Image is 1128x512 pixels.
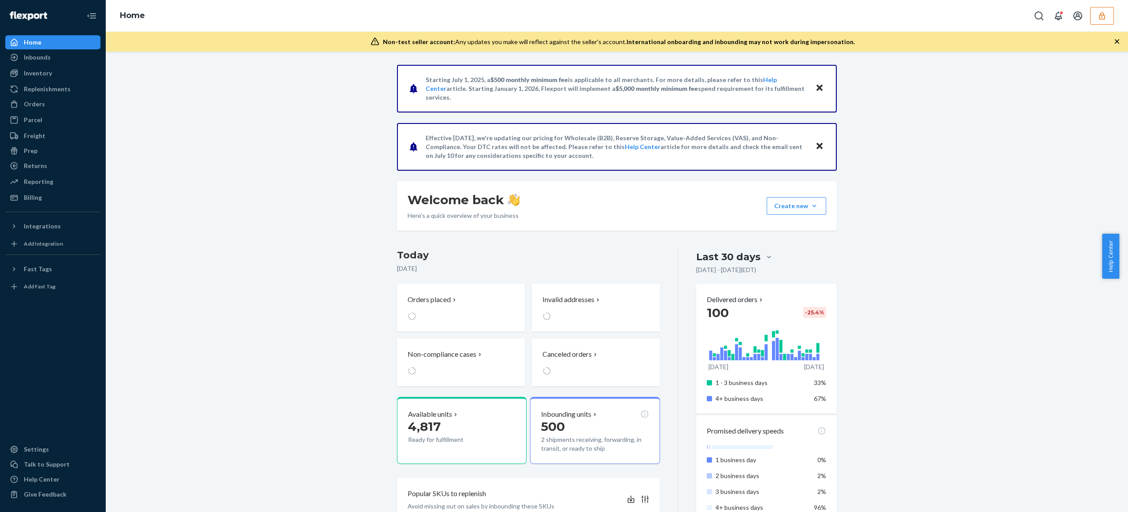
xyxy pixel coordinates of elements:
[5,159,100,173] a: Returns
[814,140,825,153] button: Close
[24,161,47,170] div: Returns
[541,435,649,453] p: 2 shipments receiving, forwarding, in transit, or ready to ship
[817,472,826,479] span: 2%
[814,504,826,511] span: 96%
[5,82,100,96] a: Replenishments
[5,35,100,49] a: Home
[696,265,756,274] p: [DATE] - [DATE] ( EDT )
[397,339,525,386] button: Non-compliance cases
[709,363,728,371] p: [DATE]
[716,487,802,496] p: 3 business days
[24,475,59,484] div: Help Center
[24,283,56,290] div: Add Fast Tag
[408,295,451,305] p: Orders placed
[541,419,565,434] span: 500
[5,219,100,233] button: Integrations
[625,143,660,150] a: Help Center
[24,53,51,62] div: Inbounds
[817,488,826,495] span: 2%
[814,395,826,402] span: 67%
[24,177,53,186] div: Reporting
[397,284,525,332] button: Orders placed
[627,38,855,45] span: International onboarding and inbounding may not work during impersonation.
[24,116,42,124] div: Parcel
[542,349,592,359] p: Canceled orders
[1050,7,1067,25] button: Open notifications
[24,222,61,231] div: Integrations
[5,457,100,471] a: Talk to Support
[696,250,761,264] div: Last 30 days
[5,175,100,189] a: Reporting
[24,69,52,78] div: Inventory
[5,97,100,111] a: Orders
[5,113,100,127] a: Parcel
[24,146,37,155] div: Prep
[716,471,802,480] p: 2 business days
[814,82,825,95] button: Close
[541,409,591,419] p: Inbounding units
[532,339,660,386] button: Canceled orders
[24,85,70,93] div: Replenishments
[532,284,660,332] button: Invalid addresses
[5,262,100,276] button: Fast Tags
[408,192,520,208] h1: Welcome back
[83,7,100,25] button: Close Navigation
[408,435,490,444] p: Ready for fulfillment
[817,456,826,463] span: 0%
[5,487,100,501] button: Give Feedback
[5,237,100,251] a: Add Integration
[5,129,100,143] a: Freight
[426,134,807,160] p: Effective [DATE], we're updating our pricing for Wholesale (B2B), Reserve Storage, Value-Added Se...
[383,37,855,46] div: Any updates you make will reflect against the seller's account.
[397,248,660,262] h3: Today
[616,85,698,92] span: $5,000 monthly minimum fee
[1069,7,1087,25] button: Open account menu
[426,75,807,102] p: Starting July 1, 2025, a is applicable to all merchants. For more details, please refer to this a...
[24,460,70,469] div: Talk to Support
[408,502,554,511] p: Avoid missing out on sales by inbounding these SKUs
[113,3,152,29] ol: breadcrumbs
[24,490,67,499] div: Give Feedback
[767,197,826,215] button: Create new
[716,503,802,512] p: 4+ business days
[508,194,520,206] img: hand-wave emoji
[397,264,660,273] p: [DATE]
[408,489,486,499] p: Popular SKUs to replenish
[490,76,568,83] span: $500 monthly minimum fee
[24,131,45,140] div: Freight
[716,456,802,464] p: 1 business day
[408,409,452,419] p: Available units
[24,193,42,202] div: Billing
[24,265,52,273] div: Fast Tags
[5,280,100,294] a: Add Fast Tag
[5,191,100,205] a: Billing
[24,445,49,454] div: Settings
[408,419,441,434] span: 4,817
[5,50,100,64] a: Inbounds
[24,100,45,108] div: Orders
[5,144,100,158] a: Prep
[408,349,476,359] p: Non-compliance cases
[707,305,729,320] span: 100
[24,38,41,47] div: Home
[707,426,784,436] p: Promised delivery speeds
[5,442,100,456] a: Settings
[397,397,527,464] button: Available units4,817Ready for fulfillment
[1102,234,1119,279] button: Help Center
[707,295,764,305] button: Delivered orders
[1030,7,1048,25] button: Open Search Box
[814,379,826,386] span: 33%
[716,378,802,387] p: 1 - 3 business days
[542,295,594,305] p: Invalid addresses
[120,11,145,20] a: Home
[5,472,100,486] a: Help Center
[5,66,100,80] a: Inventory
[24,240,63,247] div: Add Integration
[10,11,47,20] img: Flexport logo
[530,397,660,464] button: Inbounding units5002 shipments receiving, forwarding, in transit, or ready to ship
[716,394,802,403] p: 4+ business days
[408,211,520,220] p: Here’s a quick overview of your business
[804,363,824,371] p: [DATE]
